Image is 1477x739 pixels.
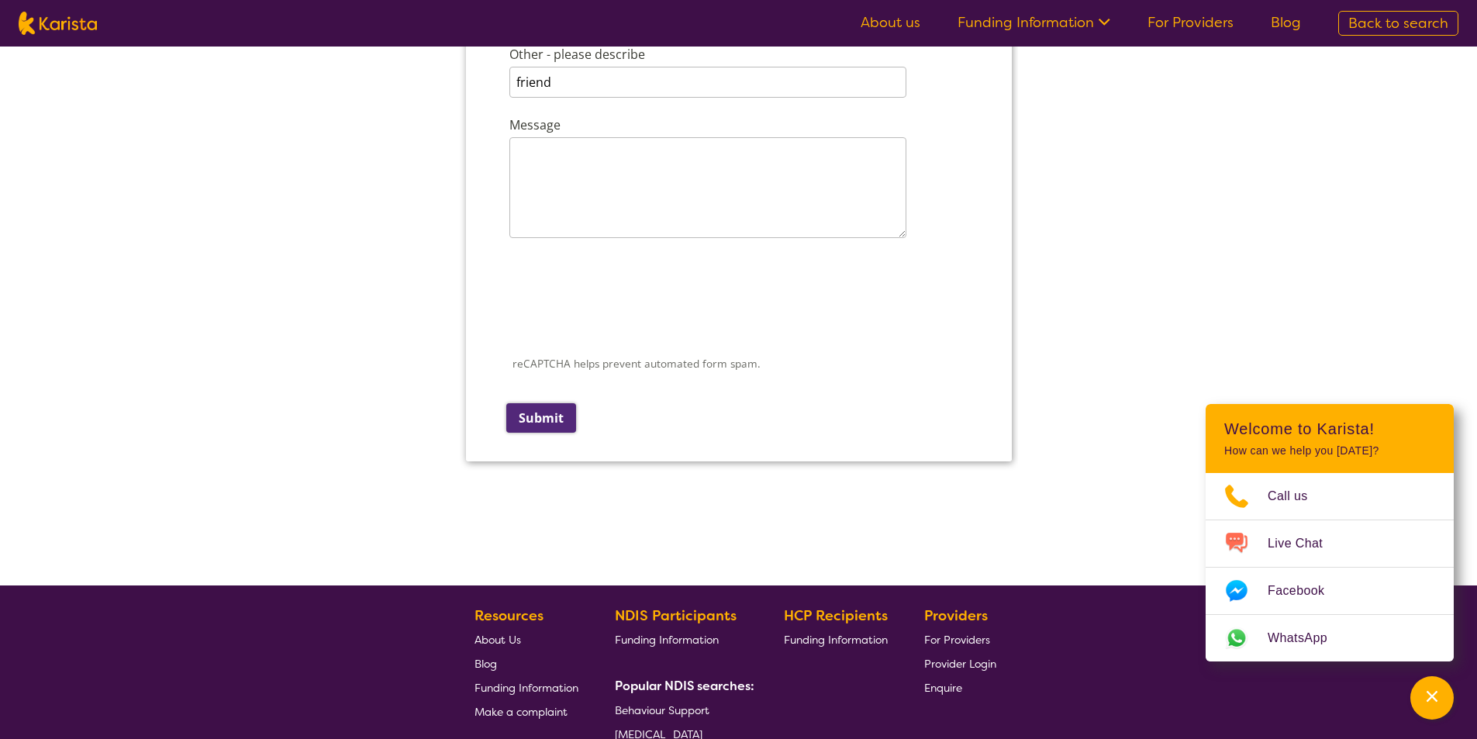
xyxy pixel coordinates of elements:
[1206,473,1454,661] ul: Choose channel
[70,78,488,109] input: Business trading name
[784,606,888,625] b: HCP Recipients
[475,681,578,695] span: Funding Information
[83,717,248,734] label: NDIS Support Coordination
[70,268,221,291] label: Head Office Location
[924,606,988,625] b: Providers
[70,149,352,180] input: ABN
[924,675,996,699] a: Enquire
[475,651,578,675] a: Blog
[784,627,888,651] a: Funding Information
[475,705,568,719] span: Make a complaint
[70,55,217,78] label: Business trading name
[70,393,352,406] div: 7 characters left.
[1268,485,1327,508] span: Call us
[83,692,226,709] label: NDIS Plan management
[70,340,236,362] label: Number of existing clients
[1271,13,1301,32] a: Blog
[64,23,174,40] legend: Company details
[475,675,578,699] a: Funding Information
[924,651,996,675] a: Provider Login
[83,666,205,683] label: Home Care Package
[1147,13,1234,32] a: For Providers
[83,641,202,658] label: Exercise physiology
[924,633,990,647] span: For Providers
[1268,579,1343,603] span: Facebook
[83,566,156,583] label: Counselling
[615,698,748,722] a: Behaviour Support
[70,516,385,538] label: What services do you provide? (Choose all that apply)
[958,13,1110,32] a: Funding Information
[615,678,754,694] b: Popular NDIS searches:
[475,699,578,723] a: Make a complaint
[1224,444,1435,458] p: How can we help you [DATE]?
[615,703,709,717] span: Behaviour Support
[70,126,108,149] label: ABN
[615,627,748,651] a: Funding Information
[70,362,352,393] input: Number of existing clients
[1410,676,1454,720] button: Channel Menu
[784,633,888,647] span: Funding Information
[70,468,352,499] select: Business Type
[1224,420,1435,438] h2: Welcome to Karista!
[70,198,275,219] label: Business Website
[475,633,521,647] span: About Us
[1268,627,1346,650] span: WhatsApp
[924,681,962,695] span: Enquire
[70,291,352,322] select: Head Office Location
[924,657,996,671] span: Provider Login
[615,606,737,625] b: NDIS Participants
[475,657,497,671] span: Blog
[83,616,235,634] label: Domestic and home help
[615,633,719,647] span: Funding Information
[924,627,996,651] a: For Providers
[475,606,544,625] b: Resources
[70,219,349,250] input: Business Website
[83,541,198,558] label: Behaviour support
[475,627,578,651] a: About Us
[1338,11,1458,36] a: Back to search
[83,591,137,608] label: Dietitian
[19,12,97,35] img: Karista logo
[1348,14,1448,33] span: Back to search
[1268,532,1341,555] span: Live Chat
[1206,404,1454,661] div: Channel Menu
[1206,615,1454,661] a: Web link opens in a new tab.
[70,410,302,424] span: The value must be greater than the lower bound 1.
[861,13,920,32] a: About us
[70,445,221,468] label: Business Type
